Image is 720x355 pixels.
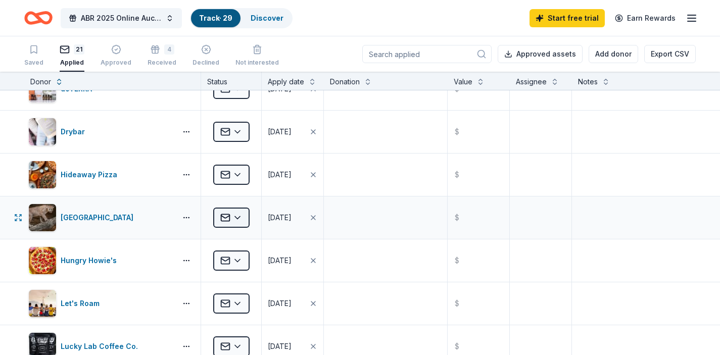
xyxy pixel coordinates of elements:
div: 4 [164,44,174,55]
button: [DATE] [262,154,323,196]
button: Image for Houston Zoo[GEOGRAPHIC_DATA] [28,204,172,232]
button: [DATE] [262,196,323,239]
img: Image for Hideaway Pizza [29,161,56,188]
div: [DATE] [268,212,292,224]
div: [GEOGRAPHIC_DATA] [61,212,137,224]
img: Image for Hungry Howie's [29,247,56,274]
button: Image for DrybarDrybar [28,118,172,146]
button: Saved [24,40,43,72]
div: Donor [30,76,51,88]
div: 21 [74,44,84,55]
button: Add donor [589,45,638,63]
div: Notes [578,76,598,88]
button: 4Received [148,40,176,72]
div: Received [148,59,176,67]
button: Not interested [235,40,279,72]
div: [DATE] [268,255,292,267]
span: ABR 2025 Online Auction [81,12,162,24]
div: Hideaway Pizza [61,169,121,181]
div: [DATE] [268,126,292,138]
a: Discover [251,14,283,22]
div: Assignee [516,76,547,88]
div: Drybar [61,126,89,138]
button: [DATE] [262,239,323,282]
div: Approved [101,59,131,67]
button: Approved assets [498,45,583,63]
button: [DATE] [262,111,323,153]
div: [DATE] [268,169,292,181]
div: Applied [60,59,84,67]
div: Apply date [268,76,304,88]
button: Declined [193,40,219,72]
button: 21Applied [60,40,84,72]
div: Let's Roam [61,297,104,310]
div: Donation [330,76,360,88]
img: Image for Drybar [29,118,56,145]
div: Hungry Howie's [61,255,121,267]
button: Image for Hungry Howie'sHungry Howie's [28,246,172,275]
a: Start free trial [530,9,605,27]
button: Track· 29Discover [190,8,293,28]
a: Earn Rewards [609,9,682,27]
button: Image for Hideaway PizzaHideaway Pizza [28,161,172,189]
button: Image for Let's RoamLet's Roam [28,289,172,318]
div: [DATE] [268,297,292,310]
div: Lucky Lab Coffee Co. [61,340,142,352]
a: Home [24,6,53,30]
div: Saved [24,59,43,67]
img: Image for Houston Zoo [29,204,56,231]
div: Declined [193,59,219,67]
button: ABR 2025 Online Auction [61,8,182,28]
button: Export CSV [644,45,696,63]
a: Track· 29 [199,14,232,22]
input: Search applied [362,45,492,63]
div: Status [201,72,262,90]
img: Image for Let's Roam [29,290,56,317]
div: Not interested [235,59,279,67]
button: Approved [101,40,131,72]
div: [DATE] [268,340,292,352]
div: Value [454,76,472,88]
button: [DATE] [262,282,323,325]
